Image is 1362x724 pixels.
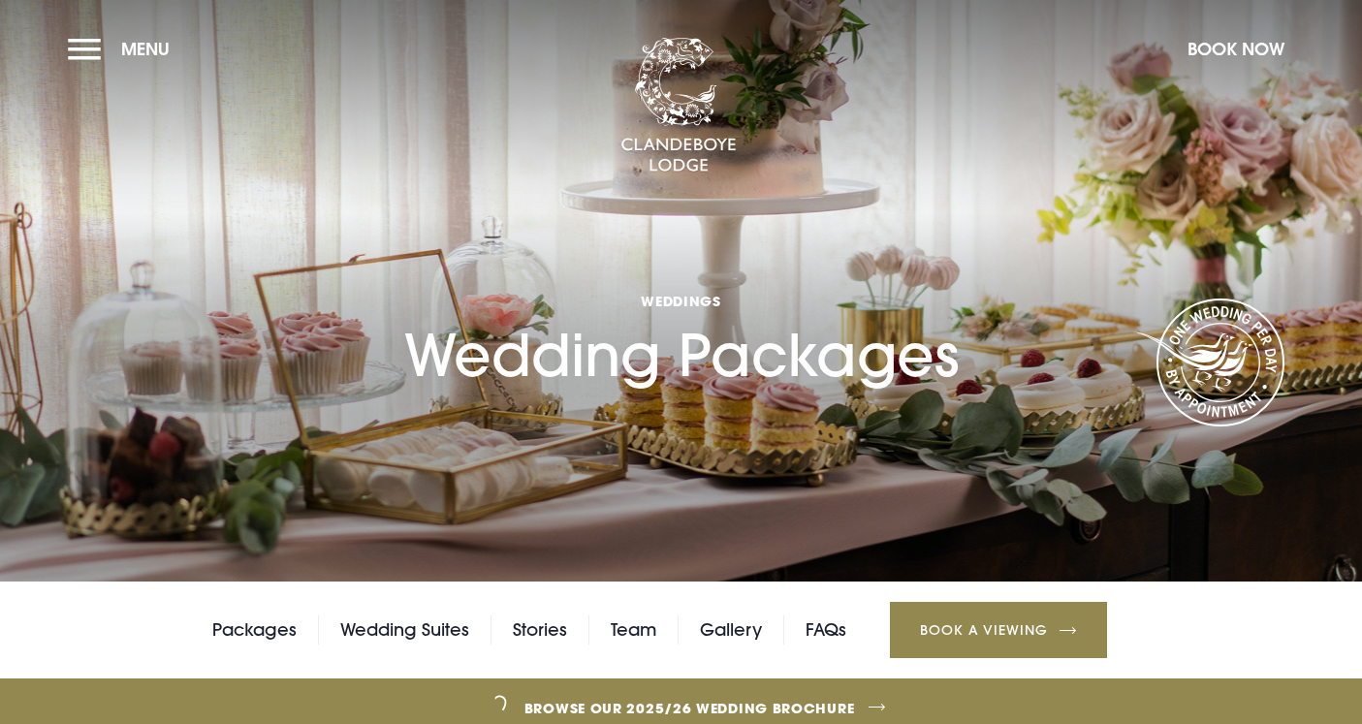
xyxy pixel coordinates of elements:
[340,615,469,645] a: Wedding Suites
[806,615,846,645] a: FAQs
[1178,28,1294,70] button: Book Now
[212,615,297,645] a: Packages
[404,202,959,390] h1: Wedding Packages
[513,615,567,645] a: Stories
[700,615,762,645] a: Gallery
[611,615,656,645] a: Team
[404,292,959,310] span: Weddings
[890,602,1107,658] a: Book a Viewing
[121,38,170,60] span: Menu
[68,28,179,70] button: Menu
[620,38,737,173] img: Clandeboye Lodge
